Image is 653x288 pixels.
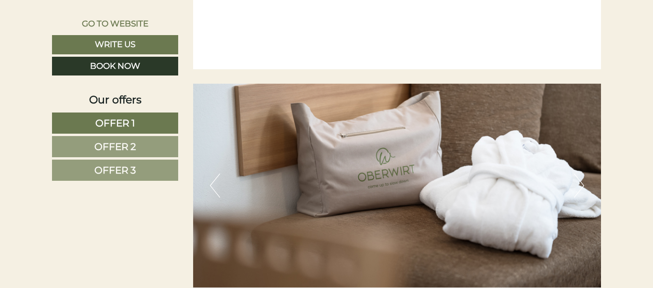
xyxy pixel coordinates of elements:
span: Offer 1 [95,117,135,129]
div: Our offers [52,92,178,107]
span: Offer 3 [94,164,136,176]
a: Book now [52,57,178,76]
button: Next [574,174,584,198]
a: Write us [52,35,178,54]
span: Offer 2 [94,141,136,152]
button: Previous [210,174,220,198]
a: Go to website [52,14,178,33]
